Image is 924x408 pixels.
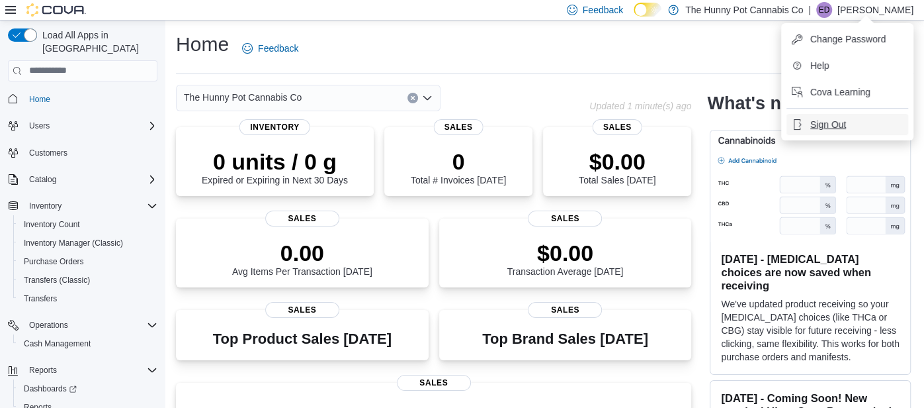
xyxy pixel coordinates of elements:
[837,2,913,18] p: [PERSON_NAME]
[24,219,80,230] span: Inventory Count
[786,81,908,103] button: Cova Learning
[29,121,50,131] span: Users
[3,117,163,135] button: Users
[19,235,128,251] a: Inventory Manager (Classic)
[19,254,89,270] a: Purchase Orders
[482,331,648,347] h3: Top Brand Sales [DATE]
[579,148,655,185] div: Total Sales [DATE]
[24,118,55,134] button: Users
[258,42,298,55] span: Feedback
[528,211,602,227] span: Sales
[528,302,602,318] span: Sales
[19,291,62,307] a: Transfers
[593,119,642,135] span: Sales
[237,35,304,62] a: Feedback
[19,336,157,352] span: Cash Management
[786,55,908,76] button: Help
[239,119,310,135] span: Inventory
[19,217,85,232] a: Inventory Count
[721,252,900,292] h3: [DATE] - [MEDICAL_DATA] choices are now saved when receiving
[13,271,163,289] button: Transfers (Classic)
[13,215,163,234] button: Inventory Count
[29,174,56,185] span: Catalog
[265,302,339,318] span: Sales
[176,31,229,58] h1: Home
[29,365,57,376] span: Reports
[422,93,433,103] button: Open list of options
[19,381,157,397] span: Dashboards
[24,172,157,187] span: Catalog
[13,380,163,398] a: Dashboards
[184,89,302,105] span: The Hunny Pot Cannabis Co
[24,362,157,378] span: Reports
[24,383,77,394] span: Dashboards
[507,240,624,266] p: $0.00
[24,338,91,349] span: Cash Management
[19,336,96,352] a: Cash Management
[434,119,483,135] span: Sales
[3,143,163,162] button: Customers
[19,272,157,288] span: Transfers (Classic)
[808,2,811,18] p: |
[819,2,830,18] span: ED
[397,375,471,391] span: Sales
[24,238,123,248] span: Inventory Manager (Classic)
[507,240,624,277] div: Transaction Average [DATE]
[24,198,157,214] span: Inventory
[19,254,157,270] span: Purchase Orders
[19,291,157,307] span: Transfers
[24,91,157,107] span: Home
[721,297,900,364] p: We've updated product receiving so your [MEDICAL_DATA] choices (like THCa or CBG) stay visible fo...
[810,32,886,46] span: Change Password
[707,93,804,114] h2: What's new
[810,85,870,99] span: Cova Learning
[19,381,82,397] a: Dashboards
[24,317,73,333] button: Operations
[24,144,157,161] span: Customers
[37,28,157,55] span: Load All Apps in [GEOGRAPHIC_DATA]
[213,331,392,347] h3: Top Product Sales [DATE]
[810,59,829,72] span: Help
[411,148,506,185] div: Total # Invoices [DATE]
[407,93,418,103] button: Clear input
[29,201,62,211] span: Inventory
[3,197,163,215] button: Inventory
[13,289,163,308] button: Transfers
[24,198,67,214] button: Inventory
[19,272,95,288] a: Transfers (Classic)
[13,252,163,271] button: Purchase Orders
[24,362,62,378] button: Reports
[24,293,57,304] span: Transfers
[29,94,50,105] span: Home
[19,217,157,232] span: Inventory Count
[29,148,67,158] span: Customers
[579,148,655,175] p: $0.00
[24,118,157,134] span: Users
[24,91,56,107] a: Home
[786,28,908,50] button: Change Password
[232,240,372,266] p: 0.00
[583,3,623,17] span: Feedback
[24,172,62,187] button: Catalog
[13,334,163,353] button: Cash Management
[3,170,163,189] button: Catalog
[29,320,68,331] span: Operations
[26,3,86,17] img: Cova
[685,2,803,18] p: The Hunny Pot Cannabis Co
[19,235,157,251] span: Inventory Manager (Classic)
[24,256,84,267] span: Purchase Orders
[810,118,846,131] span: Sign Out
[24,275,90,285] span: Transfers (Classic)
[24,317,157,333] span: Operations
[816,2,832,18] div: Emmerson Dias
[24,145,73,161] a: Customers
[786,114,908,135] button: Sign Out
[232,240,372,277] div: Avg Items Per Transaction [DATE]
[634,3,661,17] input: Dark Mode
[589,101,691,111] p: Updated 1 minute(s) ago
[265,211,339,227] span: Sales
[3,361,163,380] button: Reports
[3,89,163,109] button: Home
[411,148,506,175] p: 0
